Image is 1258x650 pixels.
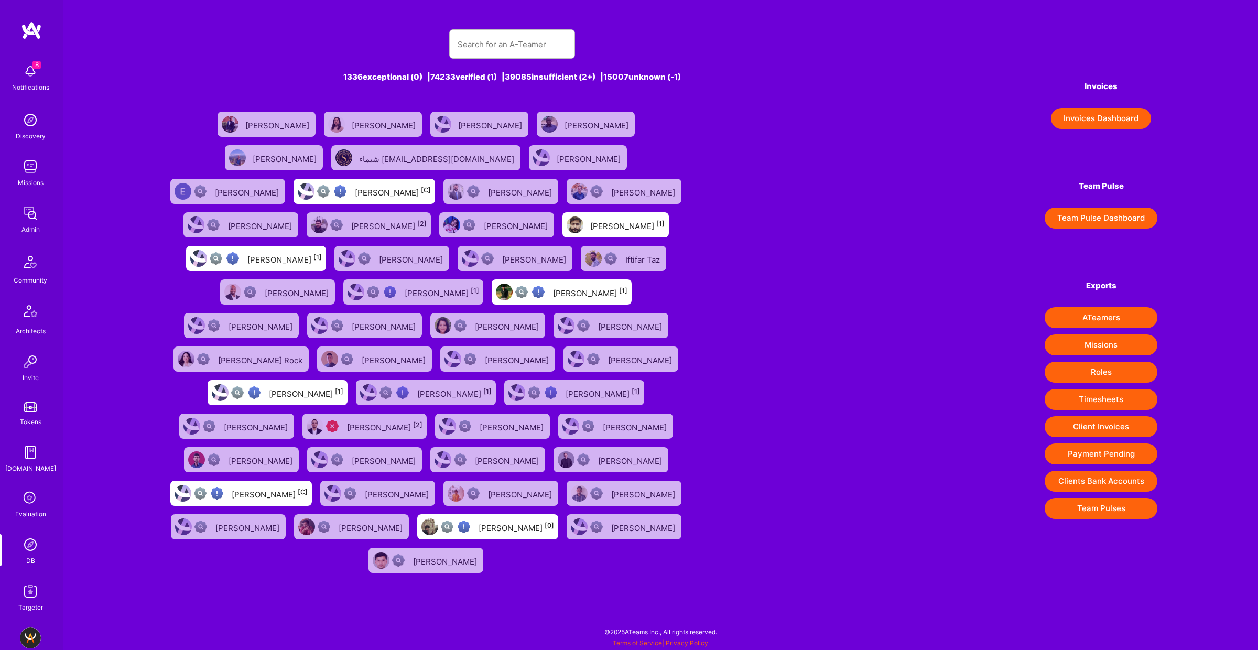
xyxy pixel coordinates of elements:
a: User AvatarNot Scrubbed[PERSON_NAME] [179,208,302,242]
img: User Avatar [373,552,389,569]
div: [PERSON_NAME] [598,319,664,332]
img: User Avatar [307,418,323,435]
img: User Avatar [448,183,464,200]
img: User Avatar [178,351,194,367]
img: User Avatar [311,451,328,468]
div: [PERSON_NAME] [365,486,431,500]
button: Clients Bank Accounts [1045,471,1157,492]
h4: Invoices [1045,82,1157,91]
sup: [1] [619,287,627,295]
a: User AvatarNot Scrubbed[PERSON_NAME] [554,409,677,443]
sup: [0] [545,522,554,529]
img: Not Scrubbed [464,353,476,365]
a: User Avatar[PERSON_NAME] [533,107,639,141]
img: Not Scrubbed [358,252,371,265]
a: User AvatarNot fully vettedHigh Potential User[PERSON_NAME][1] [487,275,636,309]
a: User AvatarNot Scrubbed[PERSON_NAME] [180,309,303,342]
img: Not fully vetted [231,386,244,399]
h4: Team Pulse [1045,181,1157,191]
img: guide book [20,442,41,463]
a: User AvatarNot Scrubbed[PERSON_NAME] [316,476,439,510]
div: [PERSON_NAME] [488,185,554,198]
img: High Potential User [334,185,346,198]
i: icon SelectionTeam [20,489,40,508]
div: [PERSON_NAME] [362,352,428,366]
img: Not Scrubbed [331,453,343,466]
div: [PERSON_NAME] [603,419,669,433]
div: [PERSON_NAME] [485,352,551,366]
div: [PERSON_NAME] [479,520,554,534]
a: Terms of Service [613,639,662,647]
img: Unqualified [326,420,339,432]
img: User Avatar [188,451,205,468]
img: Not Scrubbed [208,453,220,466]
div: Missions [18,177,44,188]
div: Invite [23,372,39,383]
a: User AvatarNot Scrubbed[PERSON_NAME] [167,510,290,544]
img: User Avatar [339,250,355,267]
img: High Potential User [211,487,223,500]
img: User Avatar [462,250,479,267]
a: User AvatarNot fully vettedHigh Potential User[PERSON_NAME][1] [352,376,500,409]
div: [PERSON_NAME] [611,520,677,534]
button: Invoices Dashboard [1051,108,1151,129]
img: Not fully vetted [317,185,330,198]
div: Architects [16,326,46,337]
a: User AvatarNot Scrubbed[PERSON_NAME] [166,175,289,208]
img: Not fully vetted [515,286,528,298]
img: tokens [24,402,37,412]
sup: [1] [471,287,479,295]
div: Notifications [12,82,49,93]
div: [PERSON_NAME] [611,185,677,198]
div: [PERSON_NAME] [565,117,631,131]
a: BuildTeam [17,627,44,648]
a: User AvatarNot Scrubbed[PERSON_NAME] [559,342,682,376]
img: Not Scrubbed [341,353,353,365]
div: [PERSON_NAME] [247,252,322,265]
a: User AvatarNot Scrubbed[PERSON_NAME] [175,409,298,443]
a: User AvatarNot fully vettedHigh Potential User[PERSON_NAME][1] [203,376,352,409]
sup: [2] [413,421,422,429]
a: User AvatarNot Scrubbed[PERSON_NAME] [180,443,303,476]
img: Not Scrubbed [590,521,603,533]
div: [PERSON_NAME] [475,453,541,467]
img: User Avatar [328,116,345,133]
img: User Avatar [571,485,588,502]
img: User Avatar [188,317,205,334]
button: Missions [1045,334,1157,355]
div: [PERSON_NAME] [484,218,550,232]
img: Not fully vetted [441,521,453,533]
div: Tokens [20,416,41,427]
div: [PERSON_NAME] [590,218,665,232]
img: High Potential User [545,386,557,399]
img: Skill Targeter [20,581,41,602]
a: User AvatarNot Scrubbed[PERSON_NAME] [364,544,487,577]
img: logo [21,21,42,40]
img: Not Scrubbed [577,453,590,466]
div: [PERSON_NAME] [232,486,308,500]
img: bell [20,61,41,82]
img: Not fully vetted [528,386,540,399]
img: High Potential User [458,521,470,533]
a: User AvatarNot Scrubbed[PERSON_NAME] Rock [169,342,313,376]
sup: [1] [632,387,640,395]
div: Targeter [18,602,43,613]
a: User Avatarشيماء [EMAIL_ADDRESS][DOMAIN_NAME] [327,141,525,175]
sup: [1] [313,253,322,261]
img: High Potential User [532,286,545,298]
a: User AvatarNot Scrubbed[PERSON_NAME] [549,443,673,476]
img: Not Scrubbed [194,185,207,198]
img: Not Scrubbed [467,185,480,198]
img: User Avatar [224,284,241,300]
button: Team Pulses [1045,498,1157,519]
img: Not fully vetted [210,252,222,265]
img: Not Scrubbed [207,219,220,231]
a: User AvatarNot Scrubbed[PERSON_NAME] [439,476,562,510]
a: User AvatarUnqualified[PERSON_NAME][2] [298,409,431,443]
img: User Avatar [348,284,364,300]
div: [PERSON_NAME] Rock [218,352,305,366]
div: [DOMAIN_NAME] [5,463,56,474]
img: High Potential User [396,386,409,399]
img: User Avatar [541,116,558,133]
a: User AvatarNot fully vettedHigh Potential User[PERSON_NAME][C] [289,175,439,208]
